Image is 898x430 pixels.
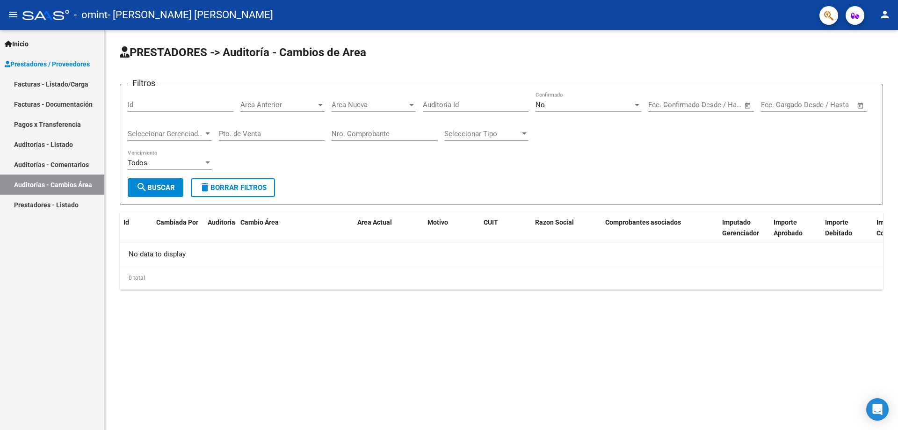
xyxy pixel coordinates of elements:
[123,219,129,226] span: Id
[152,212,204,254] datatable-header-cell: Cambiada Por
[108,5,273,25] span: - [PERSON_NAME] [PERSON_NAME]
[879,9,891,20] mat-icon: person
[718,212,770,254] datatable-header-cell: Imputado Gerenciador
[821,212,873,254] datatable-header-cell: Importe Debitado
[74,5,108,25] span: - omint
[237,212,354,254] datatable-header-cell: Cambio Área
[605,219,681,226] span: Comprobantes asociados
[240,101,316,109] span: Area Anterior
[536,101,545,109] span: No
[7,9,19,20] mat-icon: menu
[136,182,147,193] mat-icon: search
[480,212,531,254] datatable-header-cell: CUIT
[531,212,601,254] datatable-header-cell: Razon Social
[240,219,279,226] span: Cambio Área
[208,219,235,226] span: Auditoria
[120,212,152,254] datatable-header-cell: Id
[120,266,883,290] div: 0 total
[128,159,147,167] span: Todos
[535,219,574,226] span: Razon Social
[427,219,448,226] span: Motivo
[128,77,160,90] h3: Filtros
[770,212,821,254] datatable-header-cell: Importe Aprobado
[484,219,498,226] span: CUIT
[5,59,90,69] span: Prestadores / Proveedores
[120,46,366,59] span: PRESTADORES -> Auditoría - Cambios de Area
[695,101,740,109] input: Fecha fin
[199,183,267,192] span: Borrar Filtros
[444,130,520,138] span: Seleccionar Tipo
[128,130,203,138] span: Seleccionar Gerenciador
[807,101,853,109] input: Fecha fin
[761,101,799,109] input: Fecha inicio
[156,219,198,226] span: Cambiada Por
[601,212,718,254] datatable-header-cell: Comprobantes asociados
[354,212,424,254] datatable-header-cell: Area Actual
[128,178,183,197] button: Buscar
[743,100,753,111] button: Open calendar
[332,101,407,109] span: Area Nueva
[120,242,883,266] div: No data to display
[357,219,392,226] span: Area Actual
[855,100,866,111] button: Open calendar
[5,39,29,49] span: Inicio
[648,101,686,109] input: Fecha inicio
[204,212,237,254] datatable-header-cell: Auditoria
[136,183,175,192] span: Buscar
[774,219,803,237] span: Importe Aprobado
[424,212,480,254] datatable-header-cell: Motivo
[199,182,210,193] mat-icon: delete
[722,219,759,237] span: Imputado Gerenciador
[191,178,275,197] button: Borrar Filtros
[866,398,889,421] div: Open Intercom Messenger
[825,219,852,237] span: Importe Debitado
